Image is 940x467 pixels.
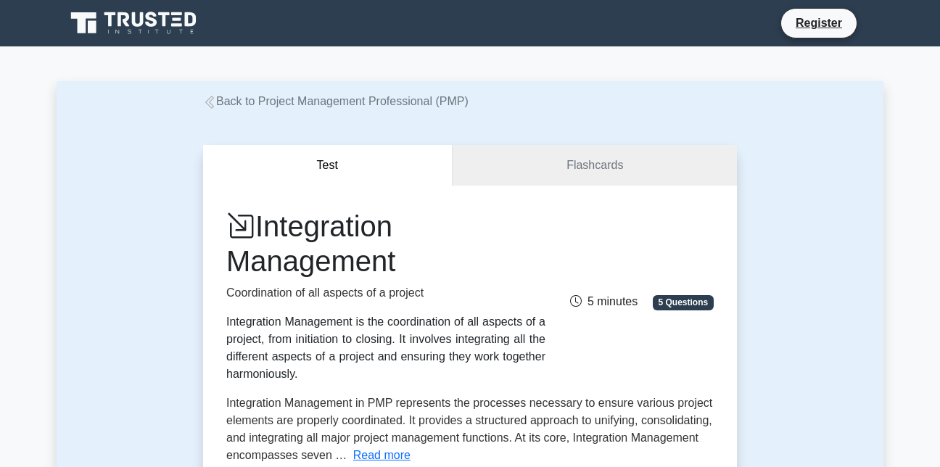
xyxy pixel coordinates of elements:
[787,14,851,32] a: Register
[226,284,545,302] p: Coordination of all aspects of a project
[653,295,714,310] span: 5 Questions
[570,295,638,307] span: 5 minutes
[453,145,737,186] a: Flashcards
[226,313,545,383] div: Integration Management is the coordination of all aspects of a project, from initiation to closin...
[203,95,469,107] a: Back to Project Management Professional (PMP)
[353,447,411,464] button: Read more
[226,397,712,461] span: Integration Management in PMP represents the processes necessary to ensure various project elemen...
[226,209,545,278] h1: Integration Management
[203,145,453,186] button: Test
